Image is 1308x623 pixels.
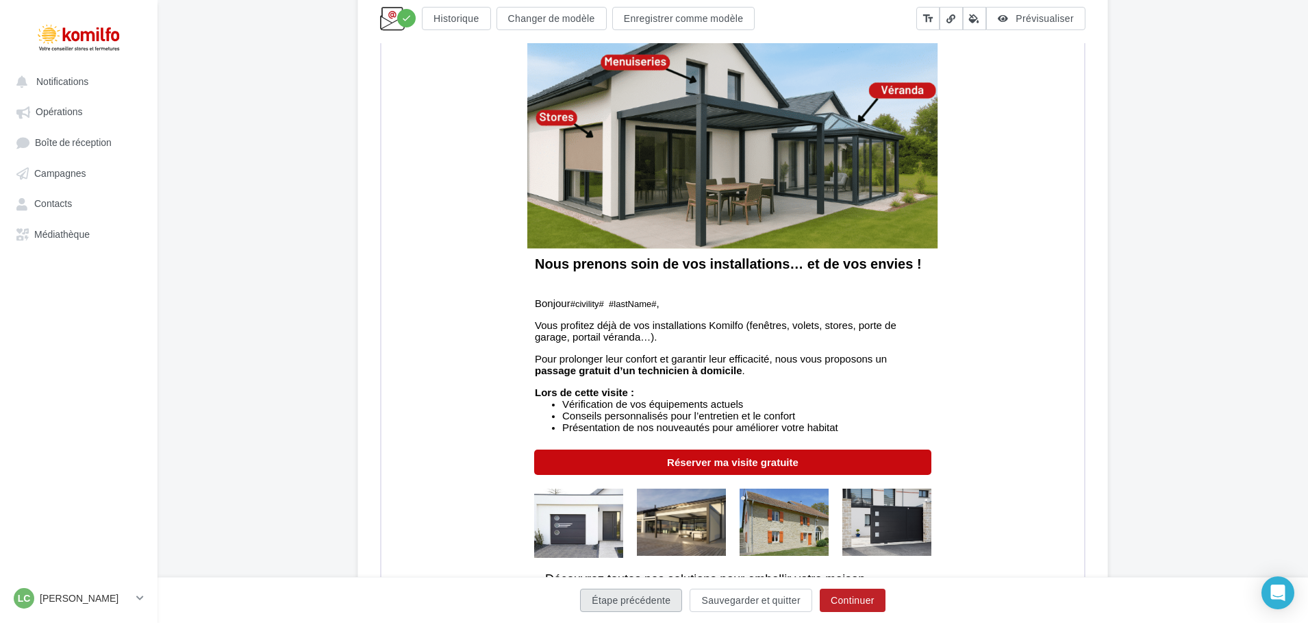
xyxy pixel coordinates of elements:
i: text_fields [922,12,934,25]
span: Bonjour [153,498,189,510]
button: Continuer [820,589,885,612]
span: Pour prolonger leur confort et garantir leur efficacité, nous vous proposons un [153,554,505,565]
div: Open Intercom Messenger [1261,576,1294,609]
p: #civility# #lastName# [153,498,549,510]
strong: Lors de cette visite : [153,587,253,599]
button: Enregistrer comme modèle [612,7,755,30]
button: Étape précédente [580,589,682,612]
span: Boîte de réception [35,136,112,148]
img: copie_02-10-2025_-_stores.png [146,182,557,450]
span: Lc [18,591,31,605]
button: Changer de modèle [496,7,607,30]
span: Notifications [36,75,88,87]
span: Vérification de vos équipements actuels [181,599,362,611]
span: Prévisualiser [1016,12,1074,24]
u: Cliquez-ici [403,11,441,21]
p: [PERSON_NAME] [40,591,131,605]
span: Médiathèque [34,228,90,240]
strong: passage gratuit d’un technicien à domicile [153,565,361,577]
a: Lc [PERSON_NAME] [11,585,147,611]
button: Prévisualiser [986,7,1085,30]
span: , [275,498,277,510]
button: Sauvegarder et quitter [690,589,812,612]
a: Campagnes [8,160,149,185]
button: Historique [422,7,491,30]
i: check [401,13,412,23]
a: Opérations [8,99,149,123]
img: Logo_classique_avec_baseline_-_Fond_transparent.png [163,45,540,165]
a: Boîte de réception [8,130,149,155]
button: Notifications [8,69,144,93]
span: Contacts [34,198,72,210]
span: Vous profitez déjà de vos installations Komilfo (fenêtres, volets, stores, porte de garage, porta... [153,520,515,543]
span: Conseils personnalisés pour l’entretien et le confort [181,611,414,622]
span: Nous prenons soin de vos installations… et de vos envies ! [153,457,540,472]
span: Opérations [36,106,82,118]
span: Campagnes [34,167,86,179]
span: . [153,565,364,577]
a: Contacts [8,191,149,215]
button: text_fields [916,7,940,30]
a: Médiathèque [8,221,149,246]
a: Cliquez-ici [403,10,441,21]
div: Modifications enregistrées [397,9,416,27]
